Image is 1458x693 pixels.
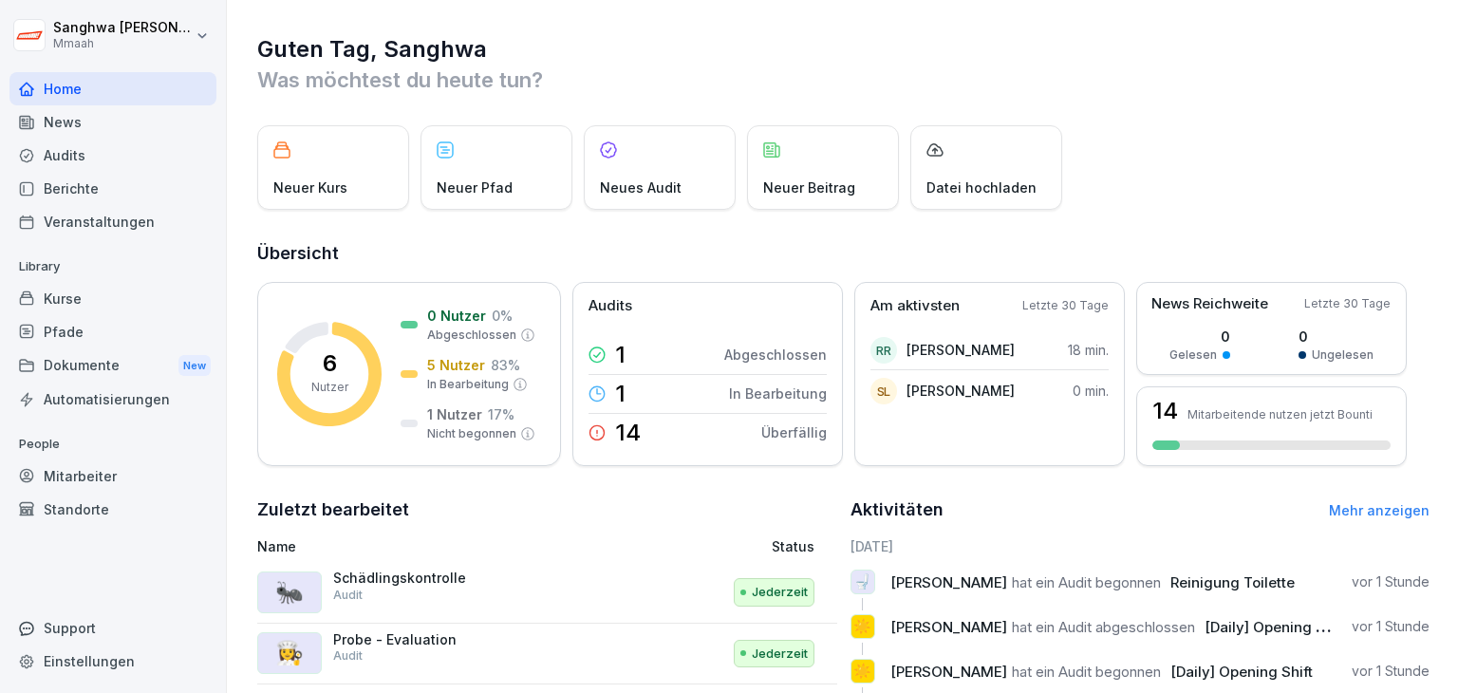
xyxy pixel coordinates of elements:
a: 🐜SchädlingskontrolleAuditJederzeit [257,562,837,624]
a: Home [9,72,216,105]
p: ☀️ [853,613,871,640]
a: 👩‍🍳Probe - EvaluationAuditJederzeit [257,624,837,685]
p: 1 Nutzer [427,404,482,424]
a: DokumenteNew [9,348,216,384]
p: 14 [615,421,641,444]
a: Einstellungen [9,645,216,678]
h2: Aktivitäten [850,496,944,523]
p: 1 [615,383,626,405]
p: 0 % [492,306,513,326]
p: 17 % [488,404,514,424]
p: Name [257,536,613,556]
h3: 14 [1152,400,1178,422]
span: [PERSON_NAME] [890,663,1007,681]
a: Veranstaltungen [9,205,216,238]
h2: Zuletzt bearbeitet [257,496,837,523]
p: Nutzer [311,379,348,396]
p: Letzte 30 Tage [1022,297,1109,314]
p: Überfällig [761,422,827,442]
p: Audit [333,647,363,665]
p: 0 Nutzer [427,306,486,326]
a: Mitarbeiter [9,459,216,493]
p: News Reichweite [1151,293,1268,315]
p: People [9,429,216,459]
p: 🐜 [275,575,304,609]
p: Neuer Pfad [437,178,513,197]
span: Reinigung Toilette [1170,573,1295,591]
p: 6 [323,352,337,375]
p: Abgeschlossen [427,327,516,344]
p: Audit [333,587,363,604]
a: Berichte [9,172,216,205]
p: 0 [1299,327,1374,346]
span: hat ein Audit begonnen [1012,663,1161,681]
p: Nicht begonnen [427,425,516,442]
span: hat ein Audit begonnen [1012,573,1161,591]
p: In Bearbeitung [427,376,509,393]
p: [PERSON_NAME] [907,340,1015,360]
p: vor 1 Stunde [1352,617,1430,636]
div: SL [870,378,897,404]
p: ☀️ [853,658,871,684]
div: Pfade [9,315,216,348]
p: Mmaah [53,37,192,50]
a: Mehr anzeigen [1329,502,1430,518]
p: Datei hochladen [926,178,1037,197]
p: [PERSON_NAME] [907,381,1015,401]
p: Probe - Evaluation [333,631,523,648]
h2: Übersicht [257,240,1430,267]
div: Support [9,611,216,645]
p: Was möchtest du heute tun? [257,65,1430,95]
p: 1 [615,344,626,366]
p: vor 1 Stunde [1352,662,1430,681]
p: Neues Audit [600,178,682,197]
p: Ungelesen [1312,346,1374,364]
p: Letzte 30 Tage [1304,295,1391,312]
h6: [DATE] [850,536,1430,556]
span: hat ein Audit abgeschlossen [1012,618,1195,636]
p: 0 [1169,327,1230,346]
p: Schädlingskontrolle [333,570,523,587]
p: Status [772,536,814,556]
a: Automatisierungen [9,383,216,416]
p: Neuer Kurs [273,178,347,197]
p: Jederzeit [752,583,808,602]
a: Kurse [9,282,216,315]
span: [PERSON_NAME] [890,618,1007,636]
span: [Daily] Opening Shift [1170,663,1313,681]
p: Gelesen [1169,346,1217,364]
p: Jederzeit [752,645,808,664]
p: Abgeschlossen [724,345,827,365]
h1: Guten Tag, Sanghwa [257,34,1430,65]
p: 83 % [491,355,520,375]
p: Mitarbeitende nutzen jetzt Bounti [1187,407,1373,421]
p: vor 1 Stunde [1352,572,1430,591]
span: [PERSON_NAME] [890,573,1007,591]
p: Neuer Beitrag [763,178,855,197]
div: New [178,355,211,377]
a: Standorte [9,493,216,526]
span: [Daily] Opening Shift [1205,618,1347,636]
p: Sanghwa [PERSON_NAME] [53,20,192,36]
p: Am aktivsten [870,295,960,317]
p: 🚽 [853,569,871,595]
p: Audits [589,295,632,317]
a: Audits [9,139,216,172]
p: 0 min. [1073,381,1109,401]
p: Library [9,252,216,282]
p: 18 min. [1068,340,1109,360]
div: Dokumente [9,348,216,384]
a: News [9,105,216,139]
p: In Bearbeitung [729,384,827,403]
p: 👩‍🍳 [275,636,304,670]
div: RR [870,337,897,364]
